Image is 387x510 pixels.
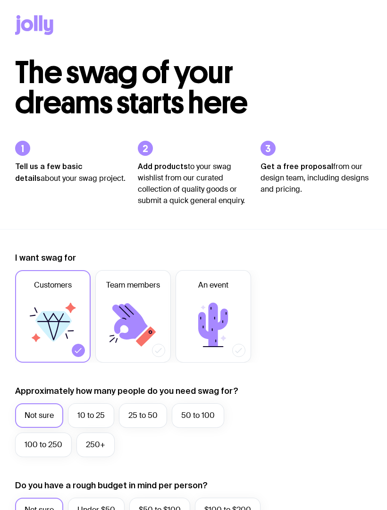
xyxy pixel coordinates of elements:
[198,280,228,291] span: An event
[138,162,188,170] strong: Add products
[76,433,115,457] label: 250+
[15,480,208,491] label: Do you have a rough budget in mind per person?
[119,403,167,428] label: 25 to 50
[15,162,83,182] strong: Tell us a few basic details
[15,54,248,121] span: The swag of your dreams starts here
[261,162,333,170] strong: Get a free proposal
[15,161,126,184] p: about your swag project.
[68,403,114,428] label: 10 to 25
[106,280,160,291] span: Team members
[15,433,72,457] label: 100 to 250
[138,161,249,206] p: to your swag wishlist from our curated collection of quality goods or submit a quick general enqu...
[34,280,72,291] span: Customers
[15,403,63,428] label: Not sure
[261,161,372,195] p: from our design team, including designs and pricing.
[15,385,238,397] label: Approximately how many people do you need swag for?
[172,403,224,428] label: 50 to 100
[15,252,76,263] label: I want swag for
